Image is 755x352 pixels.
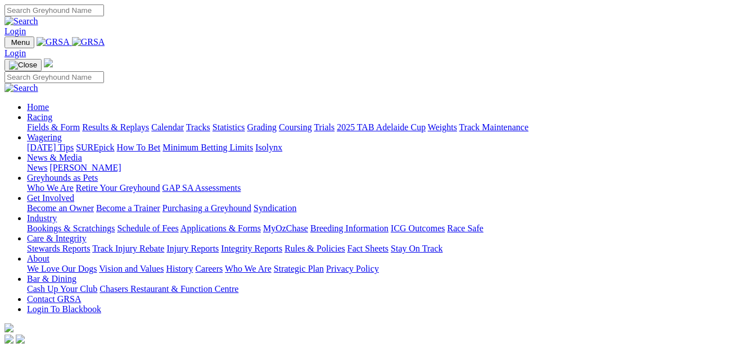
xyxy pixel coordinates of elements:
[4,36,34,48] button: Toggle navigation
[263,223,308,233] a: MyOzChase
[27,163,47,172] a: News
[4,48,26,58] a: Login
[180,223,261,233] a: Applications & Forms
[279,122,312,132] a: Coursing
[72,37,105,47] img: GRSA
[27,294,81,304] a: Contact GRSA
[347,244,388,253] a: Fact Sheets
[254,203,296,213] a: Syndication
[459,122,528,132] a: Track Maintenance
[44,58,53,67] img: logo-grsa-white.png
[27,143,751,153] div: Wagering
[92,244,164,253] a: Track Injury Rebate
[447,223,483,233] a: Race Safe
[27,183,751,193] div: Greyhounds as Pets
[16,335,25,344] img: twitter.svg
[27,153,82,162] a: News & Media
[27,244,90,253] a: Stewards Reports
[4,59,42,71] button: Toggle navigation
[27,284,97,294] a: Cash Up Your Club
[27,193,74,203] a: Get Involved
[76,183,160,193] a: Retire Your Greyhound
[4,4,104,16] input: Search
[162,203,251,213] a: Purchasing a Greyhound
[162,183,241,193] a: GAP SA Assessments
[337,122,426,132] a: 2025 TAB Adelaide Cup
[162,143,253,152] a: Minimum Betting Limits
[284,244,345,253] a: Rules & Policies
[27,284,751,294] div: Bar & Dining
[274,264,324,273] a: Strategic Plan
[27,132,62,142] a: Wagering
[27,183,74,193] a: Who We Are
[76,143,114,152] a: SUREpick
[4,71,104,83] input: Search
[27,223,751,234] div: Industry
[225,264,272,273] a: Who We Are
[428,122,457,132] a: Weights
[27,203,751,213] div: Get Involved
[37,37,70,47] img: GRSA
[391,244,442,253] a: Stay On Track
[195,264,223,273] a: Careers
[99,264,164,273] a: Vision and Values
[27,264,751,274] div: About
[27,304,101,314] a: Login To Blackbook
[166,264,193,273] a: History
[255,143,282,152] a: Isolynx
[27,223,115,233] a: Bookings & Scratchings
[117,143,161,152] a: How To Bet
[27,122,80,132] a: Fields & Form
[391,223,445,233] a: ICG Outcomes
[4,16,38,26] img: Search
[27,234,87,243] a: Care & Integrity
[4,323,13,332] img: logo-grsa-white.png
[96,203,160,213] a: Become a Trainer
[4,83,38,93] img: Search
[9,61,37,70] img: Close
[27,102,49,112] a: Home
[27,203,94,213] a: Become an Owner
[166,244,219,253] a: Injury Reports
[49,163,121,172] a: [PERSON_NAME]
[117,223,178,233] a: Schedule of Fees
[27,244,751,254] div: Care & Integrity
[213,122,245,132] a: Statistics
[27,112,52,122] a: Racing
[4,335,13,344] img: facebook.svg
[27,213,57,223] a: Industry
[186,122,210,132] a: Tracks
[326,264,379,273] a: Privacy Policy
[310,223,388,233] a: Breeding Information
[314,122,334,132] a: Trials
[247,122,277,132] a: Grading
[27,163,751,173] div: News & Media
[151,122,184,132] a: Calendar
[27,173,98,182] a: Greyhounds as Pets
[27,122,751,132] div: Racing
[27,264,97,273] a: We Love Our Dogs
[11,38,30,47] span: Menu
[221,244,282,253] a: Integrity Reports
[27,274,76,284] a: Bar & Dining
[82,122,149,132] a: Results & Replays
[100,284,238,294] a: Chasers Restaurant & Function Centre
[4,26,26,36] a: Login
[27,143,74,152] a: [DATE] Tips
[27,254,49,263] a: About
